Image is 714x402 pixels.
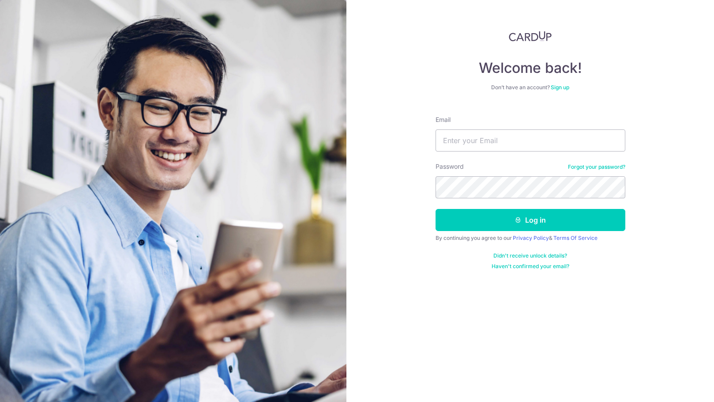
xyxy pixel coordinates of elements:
button: Log in [436,209,625,231]
a: Forgot your password? [568,163,625,171]
a: Didn't receive unlock details? [493,252,567,259]
input: Enter your Email [436,129,625,152]
div: Don’t have an account? [436,84,625,91]
label: Email [436,115,451,124]
div: By continuing you agree to our & [436,235,625,242]
a: Sign up [551,84,569,91]
label: Password [436,162,464,171]
a: Privacy Policy [513,235,549,241]
h4: Welcome back! [436,59,625,77]
a: Haven't confirmed your email? [492,263,569,270]
a: Terms Of Service [553,235,598,241]
img: CardUp Logo [509,31,552,42]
